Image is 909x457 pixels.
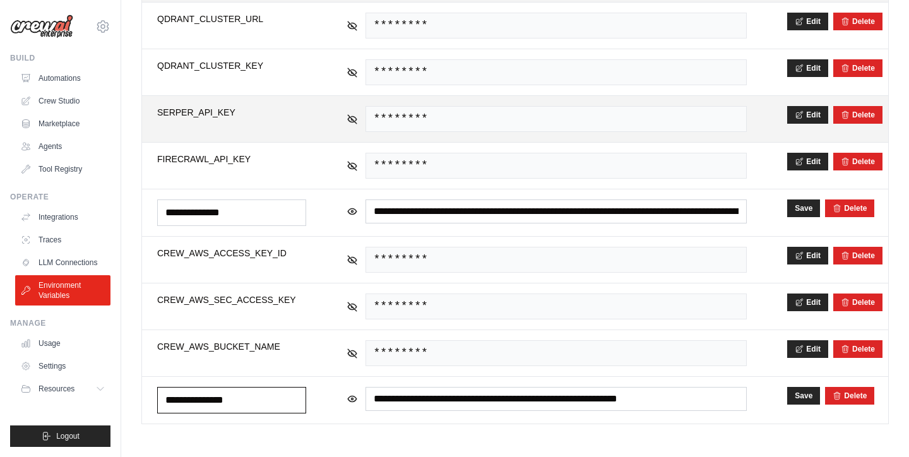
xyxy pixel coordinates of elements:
[787,13,828,30] button: Edit
[787,247,828,264] button: Edit
[10,53,110,63] div: Build
[15,333,110,353] a: Usage
[10,425,110,447] button: Logout
[841,251,875,261] button: Delete
[15,207,110,227] a: Integrations
[10,15,73,39] img: Logo
[841,157,875,167] button: Delete
[15,159,110,179] a: Tool Registry
[833,391,867,401] button: Delete
[10,192,110,202] div: Operate
[157,294,306,306] span: CREW_AWS_SEC_ACCESS_KEY
[787,153,828,170] button: Edit
[841,63,875,73] button: Delete
[833,203,867,213] button: Delete
[56,431,80,441] span: Logout
[157,106,306,119] span: SERPER_API_KEY
[15,356,110,376] a: Settings
[787,59,828,77] button: Edit
[841,110,875,120] button: Delete
[841,16,875,27] button: Delete
[15,114,110,134] a: Marketplace
[841,297,875,307] button: Delete
[15,379,110,399] button: Resources
[787,387,820,405] button: Save
[15,275,110,306] a: Environment Variables
[39,384,74,394] span: Resources
[787,199,820,217] button: Save
[10,318,110,328] div: Manage
[787,106,828,124] button: Edit
[15,91,110,111] a: Crew Studio
[15,252,110,273] a: LLM Connections
[841,344,875,354] button: Delete
[15,230,110,250] a: Traces
[157,153,306,165] span: FIRECRAWL_API_KEY
[157,340,306,353] span: CREW_AWS_BUCKET_NAME
[157,247,306,259] span: CREW_AWS_ACCESS_KEY_ID
[15,136,110,157] a: Agents
[157,59,306,72] span: QDRANT_CLUSTER_KEY
[157,13,306,25] span: QDRANT_CLUSTER_URL
[787,294,828,311] button: Edit
[15,68,110,88] a: Automations
[787,340,828,358] button: Edit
